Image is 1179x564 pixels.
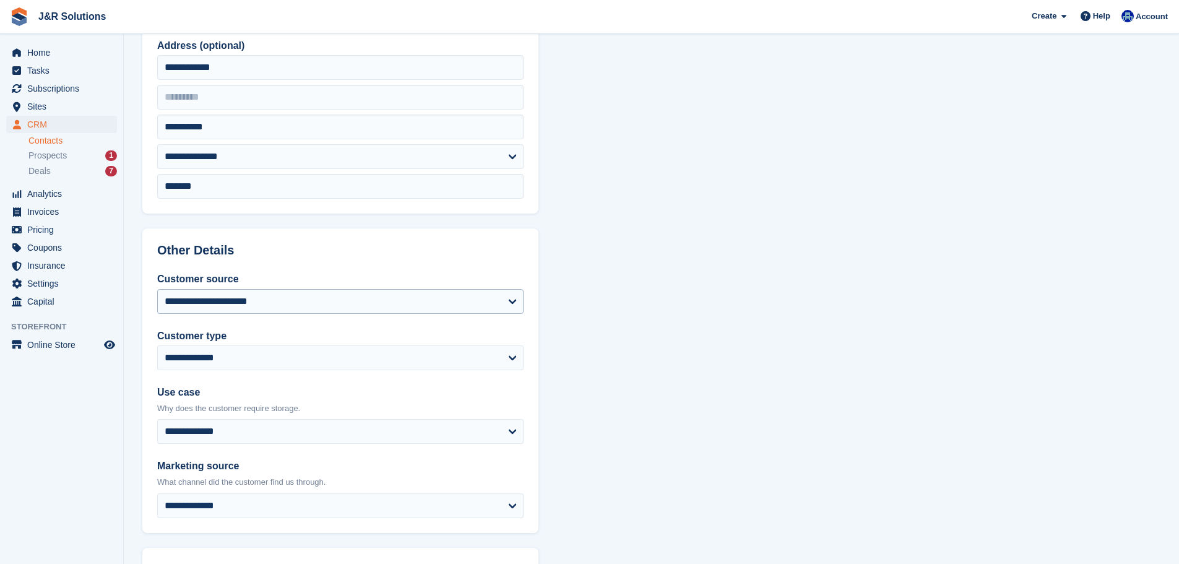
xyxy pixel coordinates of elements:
a: menu [6,293,117,310]
a: menu [6,98,117,115]
h2: Other Details [157,243,524,258]
a: menu [6,185,117,202]
label: Marketing source [157,459,524,474]
a: menu [6,336,117,354]
span: Invoices [27,203,101,220]
span: Subscriptions [27,80,101,97]
a: Contacts [28,135,117,147]
p: Why does the customer require storage. [157,402,524,415]
label: Address (optional) [157,38,524,53]
span: Pricing [27,221,101,238]
a: Prospects 1 [28,149,117,162]
span: Coupons [27,239,101,256]
a: Deals 7 [28,165,117,178]
span: Storefront [11,321,123,333]
a: menu [6,44,117,61]
label: Customer type [157,329,524,344]
span: Settings [27,275,101,292]
span: Analytics [27,185,101,202]
a: menu [6,80,117,97]
span: Insurance [27,257,101,274]
p: What channel did the customer find us through. [157,476,524,488]
a: J&R Solutions [33,6,111,27]
a: menu [6,275,117,292]
img: Macie Adcock [1121,10,1134,22]
span: Prospects [28,150,67,162]
a: menu [6,116,117,133]
label: Customer source [157,272,524,287]
span: Capital [27,293,101,310]
div: 1 [105,150,117,161]
span: Deals [28,165,51,177]
a: menu [6,203,117,220]
a: menu [6,62,117,79]
a: menu [6,221,117,238]
span: Create [1032,10,1056,22]
a: menu [6,257,117,274]
span: Home [27,44,101,61]
div: 7 [105,166,117,176]
span: Tasks [27,62,101,79]
img: stora-icon-8386f47178a22dfd0bd8f6a31ec36ba5ce8667c1dd55bd0f319d3a0aa187defe.svg [10,7,28,26]
span: Online Store [27,336,101,354]
label: Use case [157,385,524,400]
a: Preview store [102,337,117,352]
span: Help [1093,10,1110,22]
span: CRM [27,116,101,133]
a: menu [6,239,117,256]
span: Account [1136,11,1168,23]
span: Sites [27,98,101,115]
